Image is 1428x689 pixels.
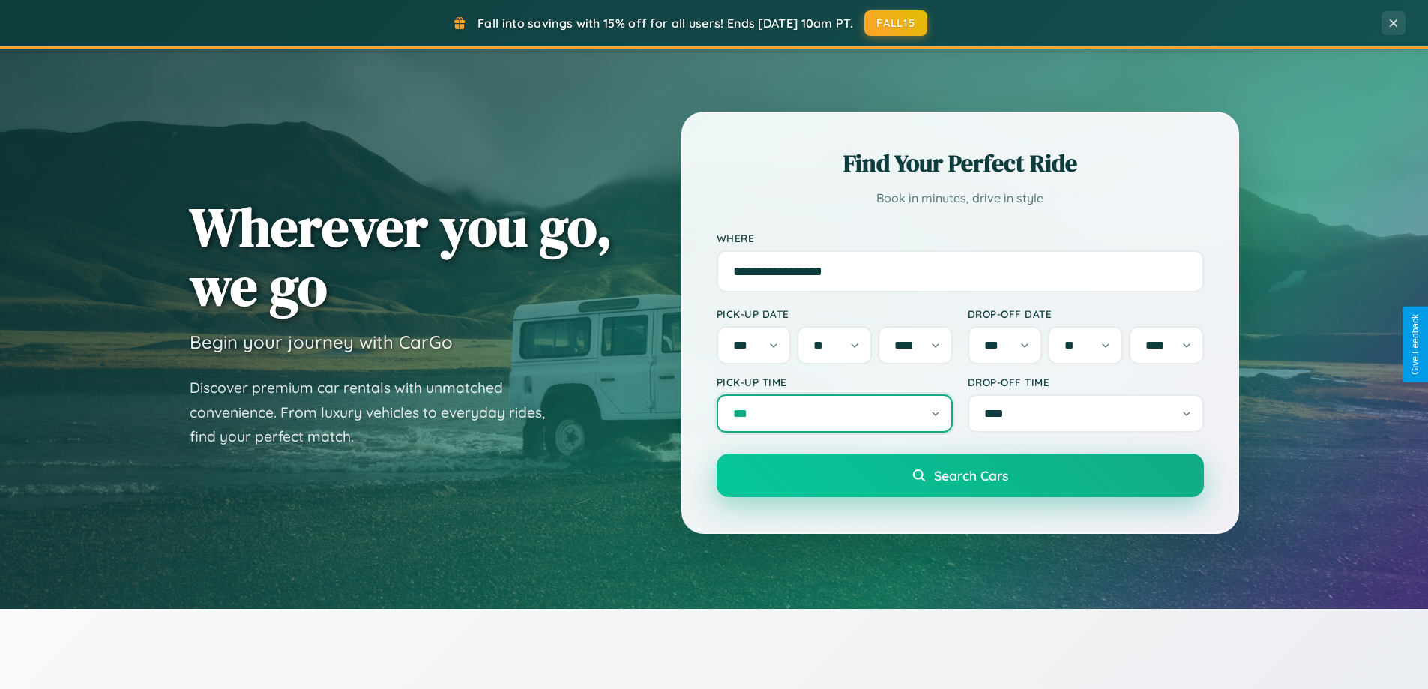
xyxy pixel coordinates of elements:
button: FALL15 [864,10,927,36]
label: Where [717,232,1204,244]
p: Book in minutes, drive in style [717,187,1204,209]
p: Discover premium car rentals with unmatched convenience. From luxury vehicles to everyday rides, ... [190,376,564,449]
label: Pick-up Time [717,376,953,388]
label: Pick-up Date [717,307,953,320]
div: Give Feedback [1410,314,1421,375]
label: Drop-off Time [968,376,1204,388]
span: Search Cars [934,467,1008,484]
span: Fall into savings with 15% off for all users! Ends [DATE] 10am PT. [477,16,853,31]
h3: Begin your journey with CarGo [190,331,453,353]
label: Drop-off Date [968,307,1204,320]
h2: Find Your Perfect Ride [717,147,1204,180]
h1: Wherever you go, we go [190,197,612,316]
button: Search Cars [717,454,1204,497]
